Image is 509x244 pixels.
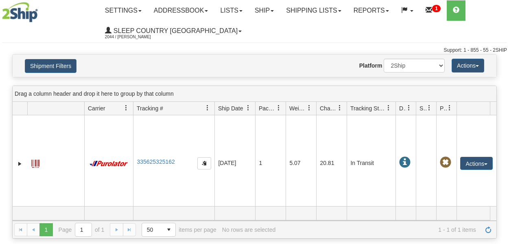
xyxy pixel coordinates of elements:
td: 5.07 [286,115,316,211]
span: items per page [142,223,216,237]
button: Shipment Filters [25,59,76,73]
label: Platform [359,62,382,70]
button: Copy to clipboard [197,157,211,169]
span: Ship Date [218,104,243,112]
a: Charge filter column settings [333,101,347,115]
span: 2044 / [PERSON_NAME] [105,33,166,41]
a: Refresh [482,223,495,236]
a: Shipment Issues filter column settings [422,101,436,115]
div: Support: 1 - 855 - 55 - 2SHIP [2,47,507,54]
img: 11 - Purolator [88,160,129,167]
td: 1 [255,115,286,211]
a: Weight filter column settings [302,101,316,115]
a: Lists [214,0,248,21]
span: Packages [259,104,276,112]
a: Expand [16,160,24,168]
a: Settings [99,0,148,21]
span: select [162,223,175,236]
span: Carrier [88,104,105,112]
a: Packages filter column settings [272,101,286,115]
a: Label [31,156,39,169]
a: Sleep Country [GEOGRAPHIC_DATA] 2044 / [PERSON_NAME] [99,21,248,41]
input: Page 1 [75,223,92,236]
div: grid grouping header [13,86,496,102]
a: Pickup Status filter column settings [443,101,457,115]
button: Actions [452,59,484,73]
a: 335625325162 [137,158,175,165]
img: logo2044.jpg [2,2,38,22]
a: Ship [249,0,280,21]
span: 1 - 1 of 1 items [281,226,476,233]
span: Sleep Country [GEOGRAPHIC_DATA] [111,27,238,34]
td: In Transit [347,115,395,211]
span: Weight [289,104,306,112]
span: Pickup Status [440,104,447,112]
span: Page sizes drop down [142,223,176,237]
span: Delivery Status [399,104,406,112]
span: Page of 1 [59,223,105,237]
span: Shipment Issues [419,104,426,112]
td: [DATE] [214,115,255,211]
a: Shipping lists [280,0,347,21]
span: Charge [320,104,337,112]
span: Pickup Not Assigned [440,157,451,168]
a: Tracking # filter column settings [201,101,214,115]
span: 50 [147,226,157,234]
a: 1 [419,0,447,21]
a: Delivery Status filter column settings [402,101,416,115]
a: Carrier filter column settings [119,101,133,115]
div: No rows are selected [222,226,276,233]
td: 20.81 [316,115,347,211]
a: Reports [347,0,395,21]
a: Addressbook [148,0,214,21]
span: Tracking Status [350,104,386,112]
a: Ship Date filter column settings [241,101,255,115]
button: Actions [460,157,493,170]
span: In Transit [399,157,411,168]
span: Tracking # [137,104,163,112]
span: Page 1 [39,223,52,236]
a: Tracking Status filter column settings [382,101,395,115]
sup: 1 [432,5,441,12]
